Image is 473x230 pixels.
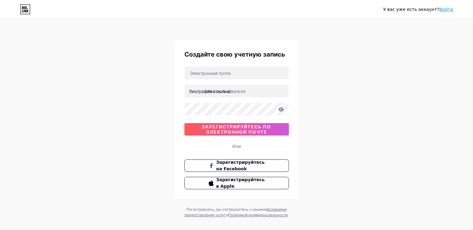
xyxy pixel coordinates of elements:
ya-tr-span: биография.ссылка/ [189,89,231,94]
button: зарегистрируйтесь по электронной почте [184,123,289,136]
ya-tr-span: зарегистрируйтесь по электронной почте [202,124,271,135]
ya-tr-span: Зарегистрируйтесь на Facebook [216,160,265,171]
ya-tr-span: и [226,213,228,217]
ya-tr-span: Регистрируясь, вы соглашаетесь с нашими [187,207,267,212]
ya-tr-span: Создайте свою учетную запись [184,51,285,58]
input: Электронная почта [185,67,289,79]
ya-tr-span: Или [232,144,241,149]
a: Политикой конфиденциальности [228,213,288,217]
button: Зарегистрируйтесь в Apple [184,177,289,189]
ya-tr-span: Зарегистрируйтесь в Apple [216,177,265,189]
input: Имя пользователя [185,85,289,97]
ya-tr-span: У вас уже есть аккаунт? [383,7,439,12]
button: Зарегистрируйтесь на Facebook [184,159,289,172]
a: Войти [439,7,453,12]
